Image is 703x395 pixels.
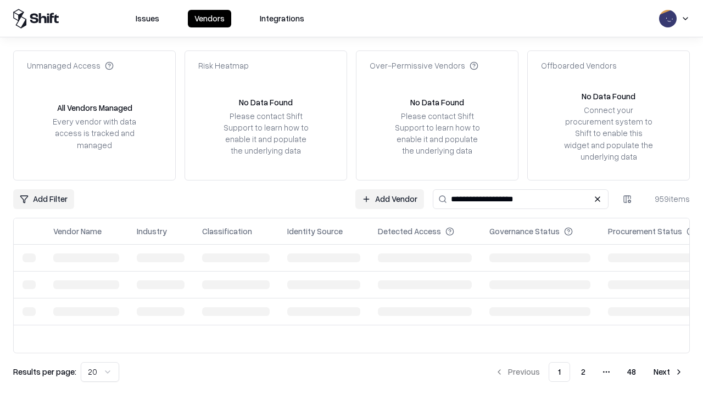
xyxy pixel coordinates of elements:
[410,97,464,108] div: No Data Found
[563,104,654,162] div: Connect your procurement system to Shift to enable this widget and populate the underlying data
[188,10,231,27] button: Vendors
[618,362,645,382] button: 48
[392,110,483,157] div: Please contact Shift Support to learn how to enable it and populate the underlying data
[370,60,478,71] div: Over-Permissive Vendors
[646,193,690,205] div: 959 items
[549,362,570,382] button: 1
[13,189,74,209] button: Add Filter
[27,60,114,71] div: Unmanaged Access
[198,60,249,71] div: Risk Heatmap
[378,225,441,237] div: Detected Access
[572,362,594,382] button: 2
[355,189,424,209] a: Add Vendor
[647,362,690,382] button: Next
[541,60,617,71] div: Offboarded Vendors
[129,10,166,27] button: Issues
[582,91,635,102] div: No Data Found
[488,362,690,382] nav: pagination
[608,225,682,237] div: Procurement Status
[13,366,76,377] p: Results per page:
[49,116,140,150] div: Every vendor with data access is tracked and managed
[287,225,343,237] div: Identity Source
[202,225,252,237] div: Classification
[137,225,167,237] div: Industry
[220,110,311,157] div: Please contact Shift Support to learn how to enable it and populate the underlying data
[489,225,560,237] div: Governance Status
[253,10,311,27] button: Integrations
[53,225,102,237] div: Vendor Name
[239,97,293,108] div: No Data Found
[57,102,132,114] div: All Vendors Managed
